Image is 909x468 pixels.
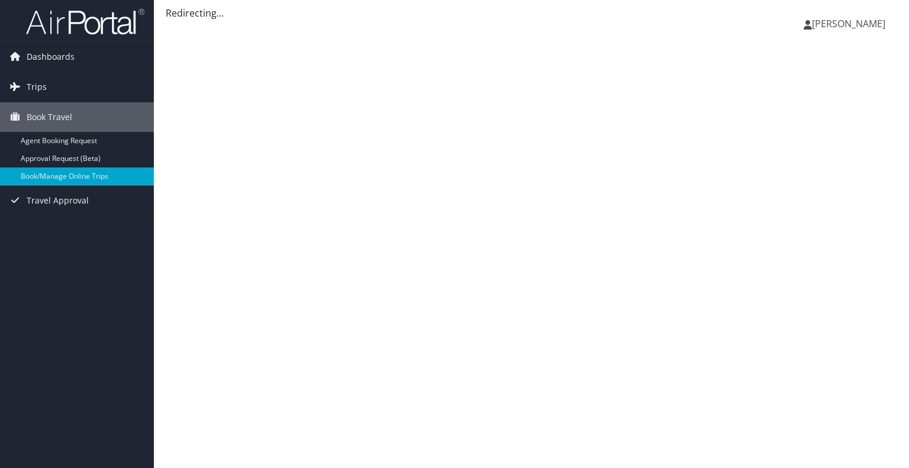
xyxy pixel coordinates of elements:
div: Redirecting... [166,6,897,20]
img: airportal-logo.png [26,8,144,35]
span: Book Travel [27,102,72,132]
span: [PERSON_NAME] [812,17,885,30]
span: Dashboards [27,42,75,72]
a: [PERSON_NAME] [804,6,897,41]
span: Trips [27,72,47,102]
span: Travel Approval [27,186,89,215]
